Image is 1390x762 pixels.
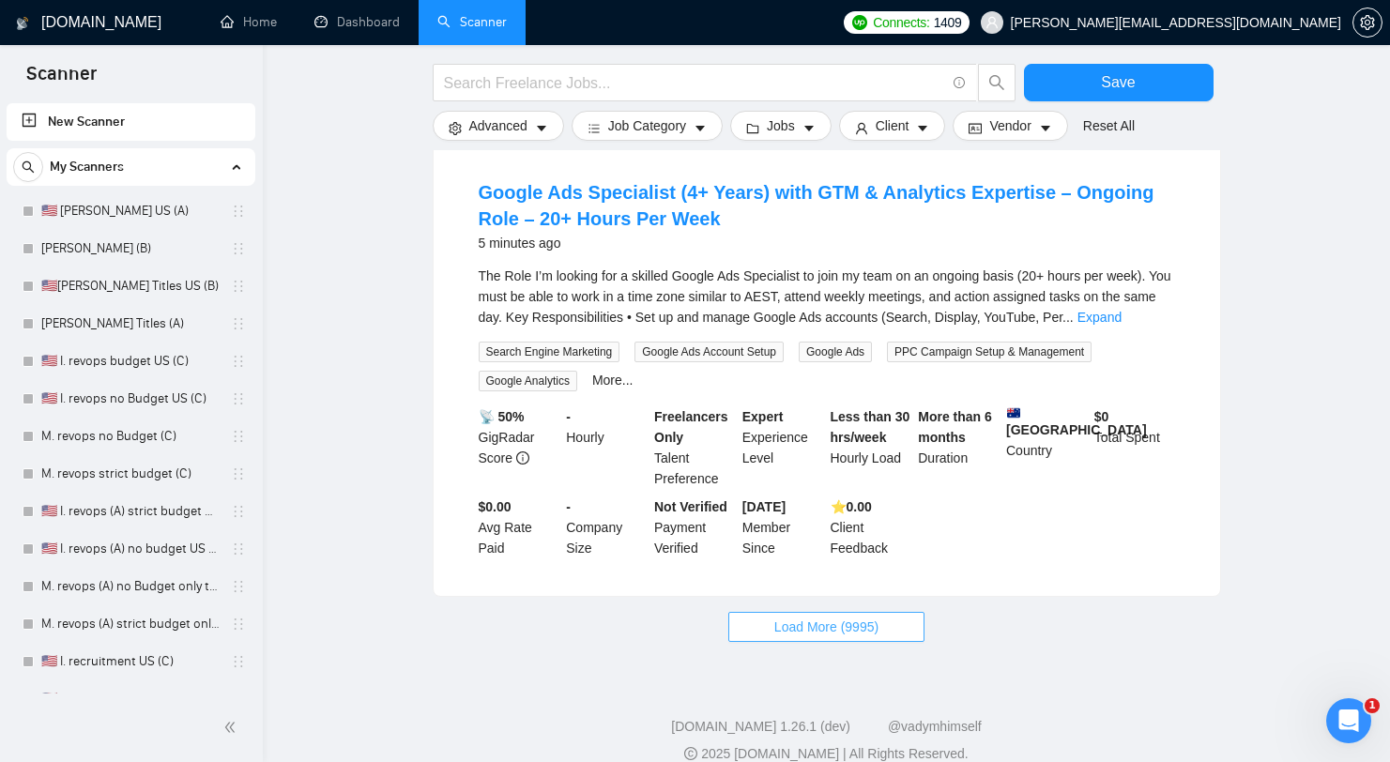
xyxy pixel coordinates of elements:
button: search [978,64,1016,101]
a: 🇺🇸 I. revops (A) no budget US only titles [41,530,220,568]
div: Member Since [739,496,827,558]
span: holder [231,504,246,519]
span: search [14,160,42,174]
div: Avg Rate Paid [475,496,563,558]
a: 🇺🇸 I. recruitment titles US (C) [41,680,220,718]
span: copyright [684,747,697,760]
a: searchScanner [437,14,507,30]
b: [GEOGRAPHIC_DATA] [1006,406,1147,437]
div: Experience Level [739,406,827,489]
span: Load More (9995) [774,617,878,637]
span: Google Ads Account Setup [634,342,784,362]
span: caret-down [1039,121,1052,135]
a: [PERSON_NAME] Titles (A) [41,305,220,343]
span: Advanced [469,115,527,136]
a: Reset All [1083,115,1135,136]
a: homeHome [221,14,277,30]
span: holder [231,541,246,556]
b: More than 6 months [918,409,992,445]
button: folderJobscaret-down [730,111,832,141]
span: holder [231,204,246,219]
span: holder [231,241,246,256]
span: Google Ads [799,342,872,362]
span: user [985,16,999,29]
span: PPC Campaign Setup & Management [887,342,1092,362]
b: Less than 30 hrs/week [831,409,910,445]
span: holder [231,579,246,594]
input: Search Freelance Jobs... [444,71,945,95]
a: 🇺🇸 I. revops (A) strict budget US only titles [41,493,220,530]
div: Total Spent [1091,406,1179,489]
span: The Role I’m looking for a skilled Google Ads Specialist to join my team on an ongoing basis (20+... [479,268,1171,325]
div: Client Feedback [827,496,915,558]
b: Not Verified [654,499,727,514]
a: Expand [1077,310,1122,325]
span: holder [231,617,246,632]
span: holder [231,466,246,481]
a: 🇺🇸 [PERSON_NAME] US (A) [41,192,220,230]
div: Country [1002,406,1091,489]
b: - [566,409,571,424]
a: M. revops strict budget (C) [41,455,220,493]
span: search [979,74,1015,91]
span: Client [876,115,909,136]
button: Save [1024,64,1214,101]
span: info-circle [954,77,966,89]
span: Jobs [767,115,795,136]
button: setting [1352,8,1382,38]
b: 📡 50% [479,409,525,424]
span: Connects: [873,12,929,33]
b: $0.00 [479,499,512,514]
div: Payment Verified [650,496,739,558]
b: Expert [742,409,784,424]
a: More... [592,373,634,388]
span: caret-down [802,121,816,135]
a: 🇺🇸[PERSON_NAME] Titles US (B) [41,267,220,305]
a: New Scanner [22,103,240,141]
span: holder [231,654,246,669]
div: GigRadar Score [475,406,563,489]
span: caret-down [694,121,707,135]
a: @vadymhimself [888,719,982,734]
span: holder [231,391,246,406]
div: Hourly Load [827,406,915,489]
b: - [566,499,571,514]
span: Vendor [989,115,1031,136]
div: Hourly [562,406,650,489]
button: idcardVendorcaret-down [953,111,1067,141]
span: caret-down [916,121,929,135]
b: ⭐️ 0.00 [831,499,872,514]
span: My Scanners [50,148,124,186]
span: user [855,121,868,135]
b: [DATE] [742,499,786,514]
a: M. revops (A) no Budget only titles [41,568,220,605]
span: ... [1062,310,1074,325]
span: caret-down [535,121,548,135]
a: dashboardDashboard [314,14,400,30]
img: logo [16,8,29,38]
span: 1 [1365,698,1380,713]
a: M. revops no Budget (C) [41,418,220,455]
button: userClientcaret-down [839,111,946,141]
a: 🇺🇸 I. revops budget US (C) [41,343,220,380]
span: Scanner [11,60,112,99]
iframe: Intercom live chat [1326,698,1371,743]
span: setting [449,121,462,135]
span: info-circle [516,451,529,465]
button: barsJob Categorycaret-down [572,111,723,141]
span: holder [231,354,246,369]
span: setting [1353,15,1382,30]
span: holder [231,279,246,294]
li: New Scanner [7,103,255,141]
span: idcard [969,121,982,135]
span: Search Engine Marketing [479,342,620,362]
button: settingAdvancedcaret-down [433,111,564,141]
img: 🇦🇺 [1007,406,1020,419]
span: Save [1101,70,1135,94]
a: 🇺🇸 I. recruitment US (C) [41,643,220,680]
span: holder [231,692,246,707]
div: Talent Preference [650,406,739,489]
b: Freelancers Only [654,409,728,445]
span: holder [231,316,246,331]
a: Google Ads Specialist (4+ Years) with GTM & Analytics Expertise – Ongoing Role – 20+ Hours Per Week [479,182,1154,229]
